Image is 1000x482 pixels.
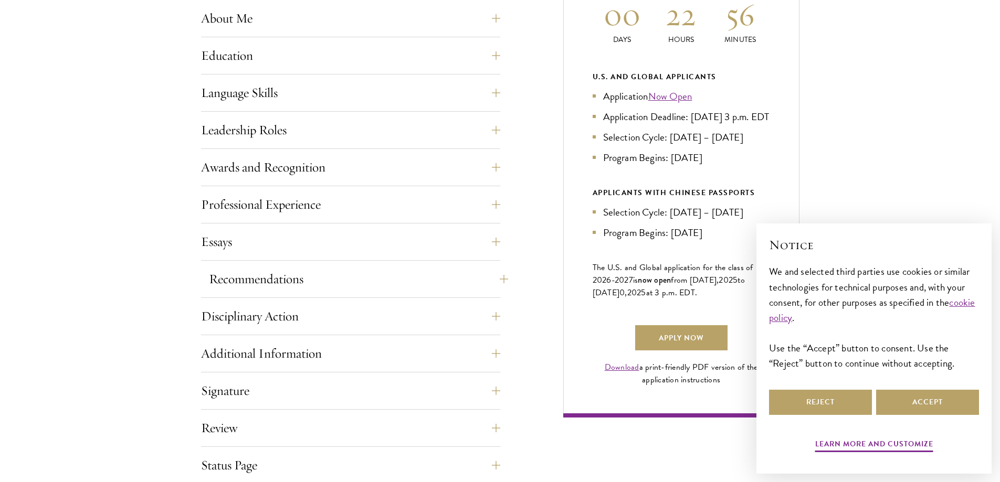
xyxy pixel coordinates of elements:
span: from [DATE], [671,274,719,286]
span: to [DATE] [593,274,745,299]
button: Disciplinary Action [201,304,500,329]
a: Apply Now [635,325,728,350]
span: 7 [629,274,633,286]
li: Program Begins: [DATE] [593,150,770,165]
span: The U.S. and Global application for the class of 202 [593,261,753,286]
span: is [633,274,638,286]
button: Recommendations [209,266,508,292]
li: Selection Cycle: [DATE] – [DATE] [593,205,770,220]
li: Application Deadline: [DATE] 3 p.m. EDT [593,109,770,124]
div: a print-friendly PDF version of the application instructions [593,361,770,386]
li: Application [593,89,770,104]
span: at 3 p.m. EDT. [646,286,698,299]
li: Program Begins: [DATE] [593,225,770,240]
button: Reject [769,390,872,415]
button: Education [201,43,500,68]
div: We and selected third parties use cookies or similar technologies for technical purposes and, wit... [769,264,979,370]
span: 5 [641,286,646,299]
p: Days [593,34,652,45]
button: Review [201,415,500,441]
button: Learn more and customize [815,437,933,454]
button: Accept [876,390,979,415]
p: Hours [651,34,711,45]
span: -202 [612,274,629,286]
button: Signature [201,378,500,403]
h2: Notice [769,236,979,254]
div: APPLICANTS WITH CHINESE PASSPORTS [593,186,770,199]
span: 5 [733,274,738,286]
button: Language Skills [201,80,500,105]
div: U.S. and Global Applicants [593,70,770,83]
button: Leadership Roles [201,117,500,143]
a: Download [605,361,639,373]
span: now open [638,274,671,286]
span: 0 [619,286,625,299]
span: 6 [606,274,611,286]
li: Selection Cycle: [DATE] – [DATE] [593,130,770,145]
button: Awards and Recognition [201,155,500,180]
button: Additional Information [201,341,500,366]
a: cookie policy [769,295,975,325]
p: Minutes [711,34,770,45]
span: 202 [627,286,641,299]
button: About Me [201,6,500,31]
span: 202 [719,274,733,286]
button: Essays [201,229,500,254]
span: , [625,286,627,299]
button: Professional Experience [201,192,500,217]
a: Now Open [648,89,692,104]
button: Status Page [201,453,500,478]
